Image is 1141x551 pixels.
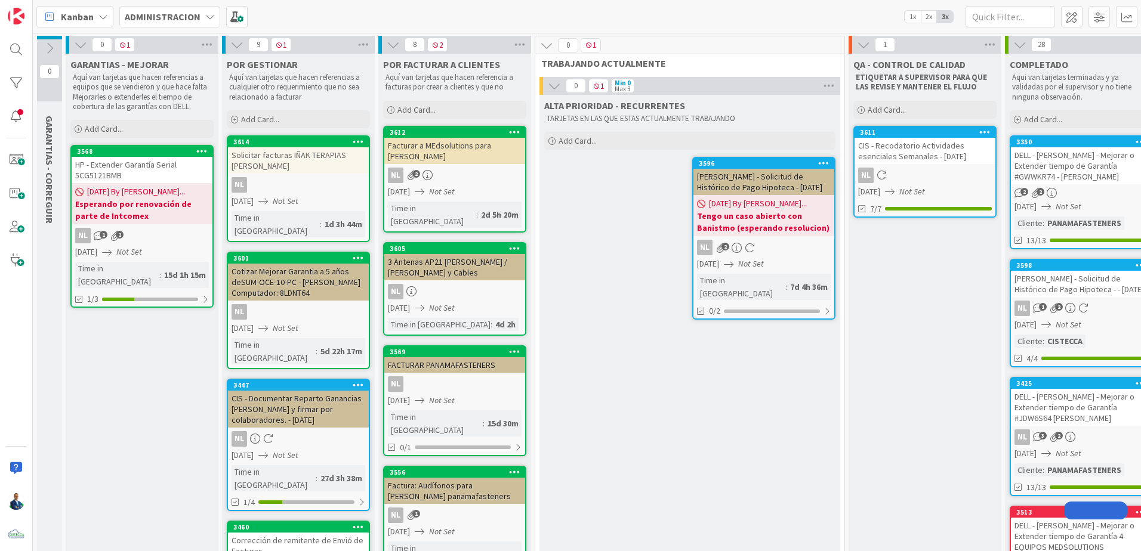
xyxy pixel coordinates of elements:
div: 3612Facturar a MEdsolutions para [PERSON_NAME] [384,127,525,164]
div: NL [228,304,369,320]
span: 2 [721,243,729,250]
span: 2x [921,11,937,23]
span: GARANTIAS - CORREGUIR [44,116,55,224]
div: Time in [GEOGRAPHIC_DATA] [75,262,159,288]
p: Aquí van tarjetas que hacen referencias a cualquier otro requerimiento que no sea relacionado a f... [229,73,368,102]
div: NL [384,168,525,183]
span: : [316,472,317,485]
div: 3569 [384,346,525,357]
span: ALTA PRIORIDAD - RECURRENTES [544,100,685,112]
span: 1x [905,11,921,23]
div: Time in [GEOGRAPHIC_DATA] [697,274,785,300]
div: 3447 [233,381,369,389]
div: 15d 30m [485,417,522,430]
div: 15d 1h 15m [161,268,209,281]
i: Not Set [429,395,455,405]
i: Not Set [429,302,455,313]
div: Time in [GEOGRAPHIC_DATA] [232,338,316,364]
div: Time in [GEOGRAPHIC_DATA] [232,465,316,491]
a: 3569FACTURAR PANAMAFASTENERSNL[DATE]Not SetTime in [GEOGRAPHIC_DATA]:15d 30m0/1 [383,345,526,456]
div: Cliente [1014,335,1043,348]
span: [DATE] [1014,447,1037,460]
span: [DATE] [1014,318,1037,331]
i: Not Set [429,526,455,537]
div: FACTURAR PANAMAFASTENERS [384,357,525,373]
div: 3614 [228,137,369,147]
div: 3596 [699,159,834,168]
img: avatar [8,527,24,543]
span: 1 [412,510,420,518]
div: 3605 [390,244,525,253]
span: [DATE] [388,185,410,198]
span: : [491,318,492,331]
i: Not Set [429,186,455,197]
span: 2 [427,38,448,52]
p: Aquí van tarjetas que hacen referencias a equipos que se vendieron y que hace falta Mejorarles o ... [73,73,211,112]
span: : [1043,216,1044,230]
div: 3614 [233,138,369,146]
div: 3568HP - Extender Garantía Serial 5CG5121BMB [72,146,212,183]
i: Not Set [273,323,298,333]
span: 1/3 [87,293,98,305]
span: 0 [39,64,60,79]
div: Time in [GEOGRAPHIC_DATA] [388,318,491,331]
div: 3447CIS - Documentar Reparto Ganancias [PERSON_NAME] y firmar por colaboradores. - [DATE] [228,380,369,428]
span: [DATE] [697,258,719,270]
div: NL [693,240,834,255]
div: 3614Solicitar facturas IÑAK TERAPIAS [PERSON_NAME] [228,137,369,174]
span: Add Card... [241,114,279,125]
div: NL [232,431,247,447]
div: NL [388,168,403,183]
div: 3605 [384,243,525,254]
span: 13/13 [1026,234,1046,247]
div: NL [388,284,403,299]
a: 3614Solicitar facturas IÑAK TERAPIAS [PERSON_NAME]NL[DATE]Not SetTime in [GEOGRAPHIC_DATA]:1d 3h 44m [227,135,370,242]
div: NL [72,228,212,243]
span: 4/4 [1026,352,1038,365]
span: : [476,208,478,221]
span: 2 [1055,303,1063,311]
div: 27d 3h 38m [317,472,365,485]
div: Solicitar facturas IÑAK TERAPIAS [PERSON_NAME] [228,147,369,174]
span: Add Card... [559,135,597,146]
span: 7/7 [870,203,881,215]
div: [PERSON_NAME] - Solicitud de Histórico de Pago Hipoteca - [DATE] [693,169,834,195]
span: [DATE] [388,302,410,314]
span: [DATE] [388,525,410,538]
span: 8 [405,38,425,52]
span: COMPLETADO [1010,58,1068,70]
div: NL [697,240,713,255]
div: NL [75,228,91,243]
span: [DATE] [1014,200,1037,213]
div: 3601 [233,254,369,262]
span: : [159,268,161,281]
span: 1 [588,79,609,93]
div: NL [384,376,525,392]
strong: ETIQUETAR A SUPERVISOR PARA QUE LAS REVISE Y MANTENER EL FLUJO [856,72,989,92]
div: NL [232,304,247,320]
span: 2 [1037,188,1044,196]
span: 1 [581,38,601,52]
span: 1 [875,38,895,52]
div: 3568 [72,146,212,157]
span: 1 [100,231,107,239]
div: 3447 [228,380,369,391]
div: 2d 5h 20m [478,208,522,221]
span: 3x [937,11,953,23]
span: [DATE] [232,195,254,208]
img: GA [8,493,24,510]
div: 7d 4h 36m [787,280,831,293]
span: : [316,345,317,358]
div: NL [384,507,525,523]
div: NL [388,376,403,392]
div: NL [388,507,403,523]
div: NL [855,168,995,183]
div: Time in [GEOGRAPHIC_DATA] [388,410,483,437]
span: 3 [1039,432,1047,439]
div: 5d 22h 17m [317,345,365,358]
span: 2 [116,231,124,239]
span: Add Card... [85,123,123,134]
span: [DATE] [232,322,254,335]
span: : [320,218,322,231]
div: 3601 [228,253,369,264]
